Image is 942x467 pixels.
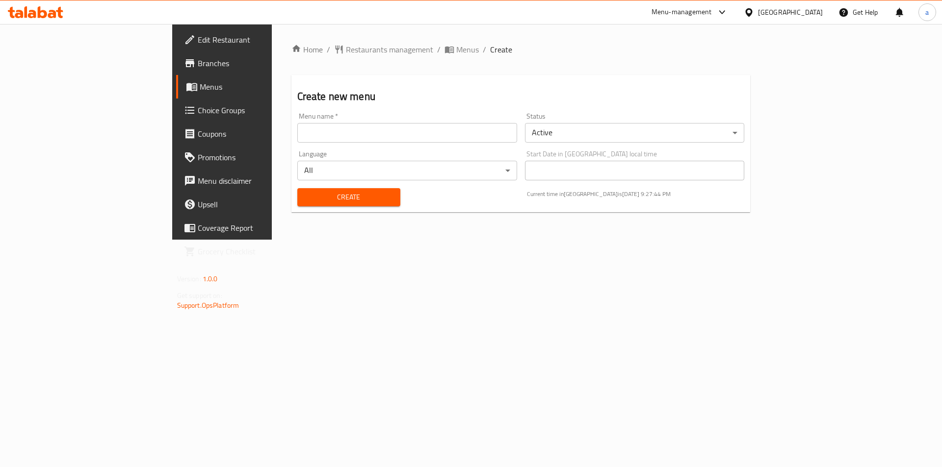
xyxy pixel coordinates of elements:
[176,98,330,122] a: Choice Groups
[291,44,751,55] nav: breadcrumb
[198,175,322,187] span: Menu disclaimer
[758,7,823,18] div: [GEOGRAPHIC_DATA]
[445,44,479,55] a: Menus
[198,34,322,46] span: Edit Restaurant
[176,193,330,216] a: Upsell
[437,44,441,55] li: /
[198,151,322,163] span: Promotions
[198,57,322,69] span: Branches
[198,198,322,210] span: Upsell
[200,81,322,93] span: Menus
[176,122,330,146] a: Coupons
[297,161,517,180] div: All
[198,222,322,234] span: Coverage Report
[198,104,322,116] span: Choice Groups
[176,240,330,263] a: Grocery Checklist
[177,289,222,302] span: Get support on:
[177,272,201,285] span: Version:
[177,299,239,312] a: Support.OpsPlatform
[490,44,512,55] span: Create
[198,246,322,257] span: Grocery Checklist
[176,146,330,169] a: Promotions
[346,44,433,55] span: Restaurants management
[176,28,330,51] a: Edit Restaurant
[198,128,322,140] span: Coupons
[652,6,712,18] div: Menu-management
[925,7,929,18] span: a
[297,123,517,143] input: Please enter Menu name
[203,272,218,285] span: 1.0.0
[176,51,330,75] a: Branches
[334,44,433,55] a: Restaurants management
[456,44,479,55] span: Menus
[525,123,745,143] div: Active
[305,191,392,203] span: Create
[176,75,330,98] a: Menus
[527,190,745,198] p: Current time in [GEOGRAPHIC_DATA] is [DATE] 9:27:44 PM
[297,188,400,206] button: Create
[483,44,486,55] li: /
[176,169,330,193] a: Menu disclaimer
[297,89,745,104] h2: Create new menu
[176,216,330,240] a: Coverage Report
